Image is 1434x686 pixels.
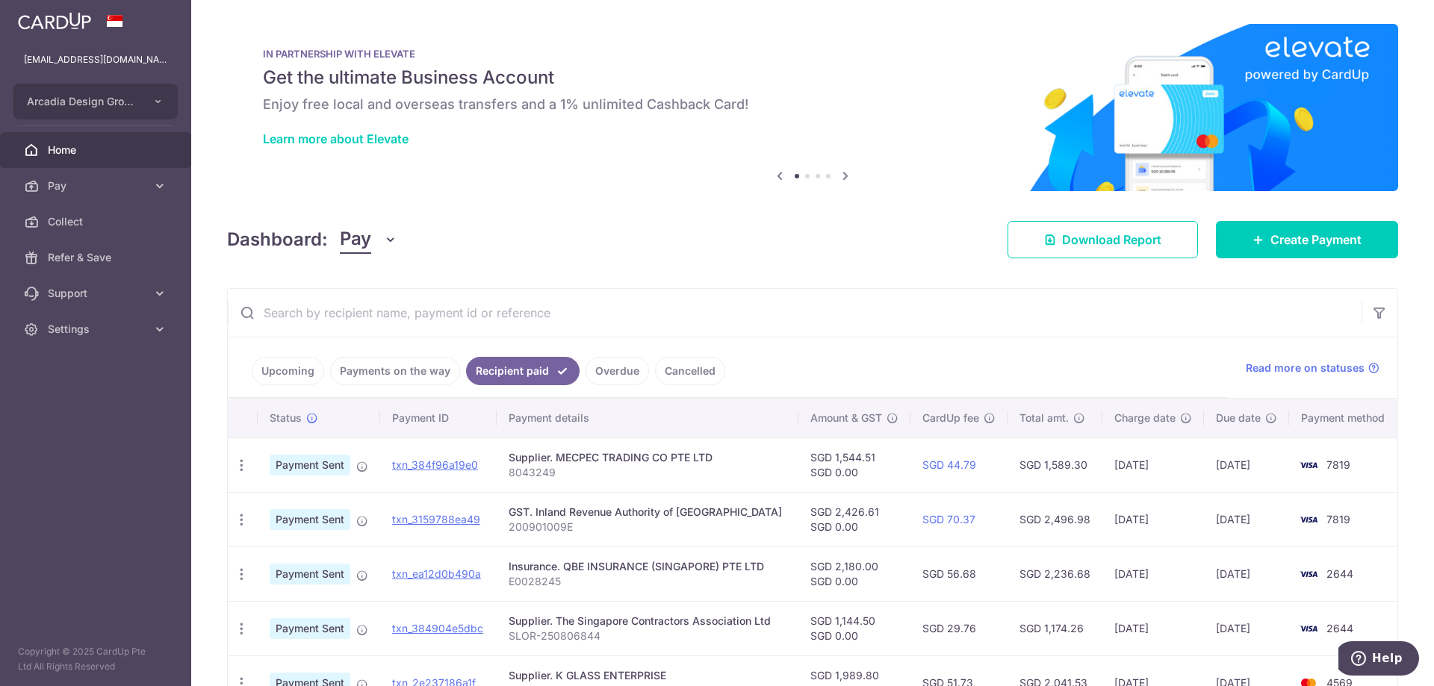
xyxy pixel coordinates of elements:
[263,48,1362,60] p: IN PARTNERSHIP WITH ELEVATE
[24,52,167,67] p: [EMAIL_ADDRESS][DOMAIN_NAME]
[270,455,350,475] span: Payment Sent
[1008,546,1102,601] td: SGD 2,236.68
[48,286,146,301] span: Support
[509,559,786,574] div: Insurance. QBE INSURANCE (SINGAPORE) PTE LTD
[922,513,975,526] a: SGD 70.37
[1102,601,1204,655] td: [DATE]
[1204,492,1289,546] td: [DATE]
[910,601,1008,655] td: SGD 29.76
[1326,458,1350,471] span: 7819
[380,399,497,437] th: Payment ID
[1246,361,1365,375] span: Read more on statuses
[1008,437,1102,492] td: SGD 1,589.30
[922,458,976,471] a: SGD 44.79
[1008,492,1102,546] td: SGD 2,496.98
[655,357,725,385] a: Cancelled
[270,411,302,425] span: Status
[48,178,146,193] span: Pay
[1294,565,1323,583] img: Bank Card
[1019,411,1069,425] span: Total amt.
[48,214,146,229] span: Collect
[340,225,397,254] button: Pay
[392,513,480,526] a: txn_3159788ea49
[1102,437,1204,492] td: [DATE]
[1246,361,1379,375] a: Read more on statuses
[1062,231,1161,249] span: Download Report
[270,618,350,639] span: Payment Sent
[922,411,979,425] span: CardUp fee
[1326,567,1353,580] span: 2644
[227,226,328,253] h4: Dashboard:
[1204,601,1289,655] td: [DATE]
[48,322,146,337] span: Settings
[392,622,483,634] a: txn_384904e5dbc
[1204,546,1289,601] td: [DATE]
[1270,231,1362,249] span: Create Payment
[509,629,786,643] p: SLOR-250806844
[798,437,910,492] td: SGD 1,544.51 SGD 0.00
[509,614,786,629] div: Supplier. The Singapore Contractors Association Ltd
[392,458,478,471] a: txn_384f96a19e0
[1008,221,1198,258] a: Download Report
[48,143,146,158] span: Home
[263,131,409,146] a: Learn more about Elevate
[509,520,786,534] p: 200901009E
[27,94,137,109] span: Arcadia Design Group Pte Ltd
[1338,641,1419,679] iframe: Opens a widget where you can find more information
[1102,492,1204,546] td: [DATE]
[1294,511,1323,528] img: Bank Card
[1008,601,1102,655] td: SGD 1,174.26
[270,509,350,530] span: Payment Sent
[509,450,786,465] div: Supplier. MECPEC TRADING CO PTE LTD
[810,411,882,425] span: Amount & GST
[252,357,324,385] a: Upcoming
[798,492,910,546] td: SGD 2,426.61 SGD 0.00
[1216,221,1398,258] a: Create Payment
[227,24,1398,191] img: Renovation banner
[509,505,786,520] div: GST. Inland Revenue Authority of [GEOGRAPHIC_DATA]
[1294,620,1323,637] img: Bank Card
[48,250,146,265] span: Refer & Save
[13,84,178,119] button: Arcadia Design Group Pte Ltd
[270,564,350,584] span: Payment Sent
[798,546,910,601] td: SGD 2,180.00 SGD 0.00
[497,399,798,437] th: Payment details
[330,357,460,385] a: Payments on the way
[586,357,649,385] a: Overdue
[1114,411,1176,425] span: Charge date
[509,574,786,589] p: E0028245
[392,567,481,580] a: txn_ea12d0b490a
[798,601,910,655] td: SGD 1,144.50 SGD 0.00
[1326,622,1353,634] span: 2644
[340,225,371,254] span: Pay
[1326,513,1350,526] span: 7819
[263,96,1362,113] h6: Enjoy free local and overseas transfers and a 1% unlimited Cashback Card!
[466,357,580,385] a: Recipient paid
[1289,399,1403,437] th: Payment method
[1102,546,1204,601] td: [DATE]
[509,668,786,683] div: Supplier. K GLASS ENTERPRISE
[509,465,786,480] p: 8043249
[18,12,91,30] img: CardUp
[1216,411,1261,425] span: Due date
[228,289,1362,337] input: Search by recipient name, payment id or reference
[1294,456,1323,474] img: Bank Card
[263,66,1362,90] h5: Get the ultimate Business Account
[1204,437,1289,492] td: [DATE]
[910,546,1008,601] td: SGD 56.68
